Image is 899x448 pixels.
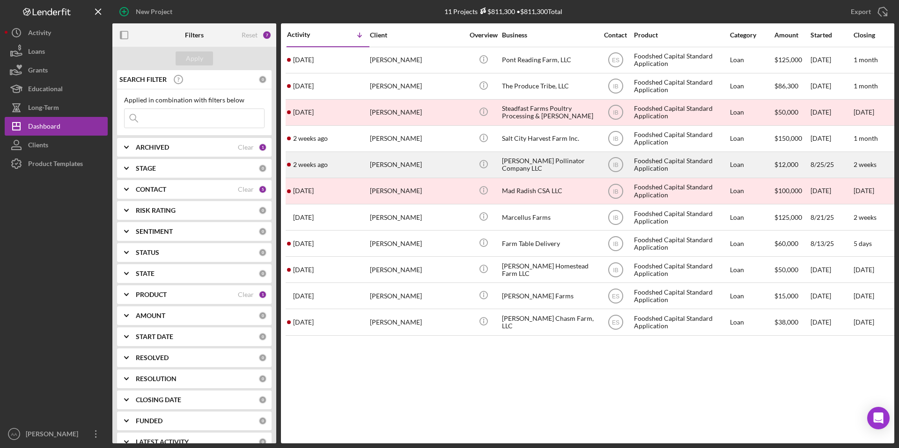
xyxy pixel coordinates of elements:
div: Loan [730,126,774,151]
div: Business [502,31,596,39]
div: $100,000 [774,179,810,203]
div: Marcellus Farms [502,205,596,230]
b: PRODUCT [136,291,167,298]
div: [DATE] [811,48,853,72]
b: STATE [136,270,155,277]
button: Dashboard [5,117,108,136]
text: IB [613,267,618,273]
div: [PERSON_NAME] [370,74,464,99]
div: 11 Projects • $811,300 Total [444,7,562,15]
div: Loan [730,205,774,230]
div: Foodshed Capital Standard Application [634,205,728,230]
span: $60,000 [774,239,798,247]
div: [DATE] [811,74,853,99]
text: IB [613,83,618,90]
div: Product Templates [28,154,83,175]
div: Foodshed Capital Standard Application [634,152,728,177]
a: Product Templates [5,154,108,173]
time: 5 days [854,239,872,247]
div: Dashboard [28,117,60,138]
div: [PERSON_NAME] [370,179,464,203]
div: [PERSON_NAME] [370,48,464,72]
span: $150,000 [774,134,802,142]
b: START DATE [136,333,173,340]
time: 2025-08-07 17:51 [293,266,314,274]
text: IB [613,109,618,116]
div: Loan [730,179,774,203]
div: 0 [258,206,267,215]
div: Contact [598,31,633,39]
div: Foodshed Capital Standard Application [634,48,728,72]
text: IB [613,214,618,221]
span: $38,000 [774,318,798,326]
time: 1 month [854,134,878,142]
button: AA[PERSON_NAME] [5,425,108,443]
div: [PERSON_NAME] Chasm Farm, LLC [502,310,596,334]
b: LATEST ACTIVITY [136,438,189,446]
div: 0 [258,354,267,362]
div: [DATE] [811,100,853,125]
div: 0 [258,269,267,278]
b: FUNDED [136,417,162,425]
time: 2 weeks [854,213,877,221]
div: Export [851,2,871,21]
div: 8/13/25 [811,231,853,256]
div: [PERSON_NAME] [370,126,464,151]
button: Grants [5,61,108,79]
div: [DATE] [811,257,853,282]
div: Foodshed Capital Standard Application [634,100,728,125]
div: [DATE] [811,310,853,334]
b: CLOSING DATE [136,396,181,404]
span: $86,300 [774,82,798,90]
div: Farm Table Delivery [502,231,596,256]
b: SENTIMENT [136,228,173,235]
div: Foodshed Capital Standard Application [634,310,728,334]
div: [PERSON_NAME] [370,310,464,334]
button: Educational [5,79,108,98]
time: [DATE] [854,266,874,274]
div: 0 [258,332,267,341]
button: New Project [112,2,182,21]
div: 0 [258,75,267,84]
div: Loan [730,231,774,256]
time: 2025-08-21 15:21 [293,214,314,221]
div: Open Intercom Messenger [867,407,890,429]
time: 2025-09-05 14:36 [293,161,328,168]
div: 0 [258,417,267,425]
div: 0 [258,227,267,236]
time: 2025-09-15 17:36 [293,108,314,116]
text: IB [613,162,618,168]
div: Salt City Harvest Farm Inc. [502,126,596,151]
div: Steadfast Farms Poultry Processing & [PERSON_NAME] [502,100,596,125]
div: 8/21/25 [811,205,853,230]
div: Foodshed Capital Standard Application [634,126,728,151]
span: $50,000 [774,266,798,274]
button: Activity [5,23,108,42]
div: [PERSON_NAME] [370,231,464,256]
div: Clear [238,291,254,298]
div: Product [634,31,728,39]
a: Clients [5,136,108,154]
div: Applied in combination with filters below [124,96,265,104]
b: AMOUNT [136,312,165,319]
div: [DATE] [811,283,853,308]
div: Foodshed Capital Standard Application [634,231,728,256]
div: Loan [730,48,774,72]
button: Long-Term [5,98,108,117]
div: $50,000 [774,100,810,125]
div: The Produce Tribe, LLC [502,74,596,99]
div: [PERSON_NAME] [370,257,464,282]
div: Educational [28,79,63,101]
div: [PERSON_NAME] [23,425,84,446]
button: Loans [5,42,108,61]
time: [DATE] [854,187,874,195]
div: Activity [28,23,51,44]
div: Loan [730,152,774,177]
span: $15,000 [774,292,798,300]
time: 2025-04-21 18:32 [293,318,314,326]
time: 2025-08-05 18:11 [293,292,314,300]
time: [DATE] [854,292,874,300]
